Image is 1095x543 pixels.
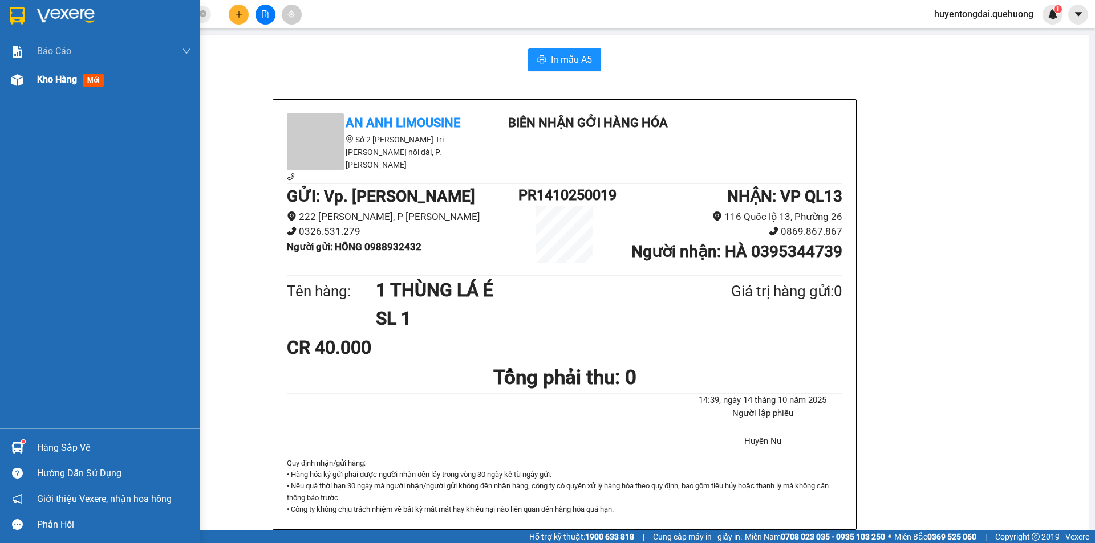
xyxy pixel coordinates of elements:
[1068,5,1088,25] button: caret-down
[287,211,297,221] span: environment
[894,530,976,543] span: Miền Bắc
[585,532,634,541] strong: 1900 633 818
[11,46,23,58] img: solution-icon
[235,10,243,18] span: plus
[985,530,987,543] span: |
[200,10,206,17] span: close-circle
[282,5,302,25] button: aim
[22,440,25,443] sup: 1
[537,55,546,66] span: printer
[287,10,295,18] span: aim
[287,280,376,303] div: Tên hàng:
[376,304,676,333] h1: SL 1
[37,44,71,58] span: Báo cáo
[769,226,778,236] span: phone
[37,439,191,456] div: Hàng sắp về
[528,48,601,71] button: printerIn mẫu A5
[727,187,842,206] b: NHẬN : VP QL13
[287,173,295,181] span: phone
[14,74,63,127] b: An Anh Limousine
[12,468,23,479] span: question-circle
[37,492,172,506] span: Giới thiệu Vexere, nhận hoa hồng
[287,458,842,516] div: Quy định nhận/gửi hàng :
[287,187,475,206] b: GỬI : Vp. [PERSON_NAME]
[12,519,23,530] span: message
[529,530,634,543] span: Hỗ trợ kỹ thuật:
[518,184,611,206] h1: PR1410250019
[287,469,842,480] p: • Hàng hóa ký gửi phải được người nhận đến lấy trong vòng 30 ngày kể từ ngày gửi.
[287,133,492,171] li: Số 2 [PERSON_NAME] Tri [PERSON_NAME] nối dài, P. [PERSON_NAME]
[287,209,518,224] li: 222 [PERSON_NAME], P [PERSON_NAME]
[10,7,25,25] img: logo-vxr
[287,241,421,252] b: Người gửi : HỒNG 0988932432
[11,442,23,454] img: warehouse-icon
[611,209,842,224] li: 116 Quốc lộ 13, Phường 26
[712,211,722,221] span: environment
[11,74,23,86] img: warehouse-icon
[927,532,976,541] strong: 0369 525 060
[346,135,354,143] span: environment
[37,74,77,85] span: Kho hàng
[182,47,191,56] span: down
[925,7,1043,21] span: huyentongdai.quehuong
[12,493,23,504] span: notification
[683,435,842,448] li: Huyền Nu
[1048,9,1058,19] img: icon-new-feature
[508,116,668,130] b: Biên nhận gởi hàng hóa
[83,74,104,87] span: mới
[376,276,676,304] h1: 1 THÙNG LÁ É
[781,532,885,541] strong: 0708 023 035 - 0935 103 250
[1056,5,1060,13] span: 1
[676,280,842,303] div: Giá trị hàng gửi: 0
[255,5,275,25] button: file-add
[745,530,885,543] span: Miền Nam
[287,362,842,393] h1: Tổng phải thu: 0
[643,530,644,543] span: |
[287,333,470,362] div: CR 40.000
[611,224,842,239] li: 0869.867.867
[683,407,842,420] li: Người lập phiếu
[287,224,518,239] li: 0326.531.279
[1032,533,1040,541] span: copyright
[287,504,842,515] p: • Công ty không chịu trách nhiệm về bất kỳ mất mát hay khiếu nại nào liên quan đến hàng hóa quá hạn.
[287,480,842,504] p: • Nếu quá thời hạn 30 ngày mà người nhận/người gửi không đến nhận hàng, công ty có quyền xử lý hà...
[261,10,269,18] span: file-add
[1054,5,1062,13] sup: 1
[346,116,460,130] b: An Anh Limousine
[37,465,191,482] div: Hướng dẫn sử dụng
[200,9,206,20] span: close-circle
[551,52,592,67] span: In mẫu A5
[287,226,297,236] span: phone
[1073,9,1084,19] span: caret-down
[631,242,842,261] b: Người nhận : HÀ 0395344739
[37,516,191,533] div: Phản hồi
[653,530,742,543] span: Cung cấp máy in - giấy in:
[683,394,842,407] li: 14:39, ngày 14 tháng 10 năm 2025
[888,534,891,539] span: ⚪️
[229,5,249,25] button: plus
[74,17,109,109] b: Biên nhận gởi hàng hóa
